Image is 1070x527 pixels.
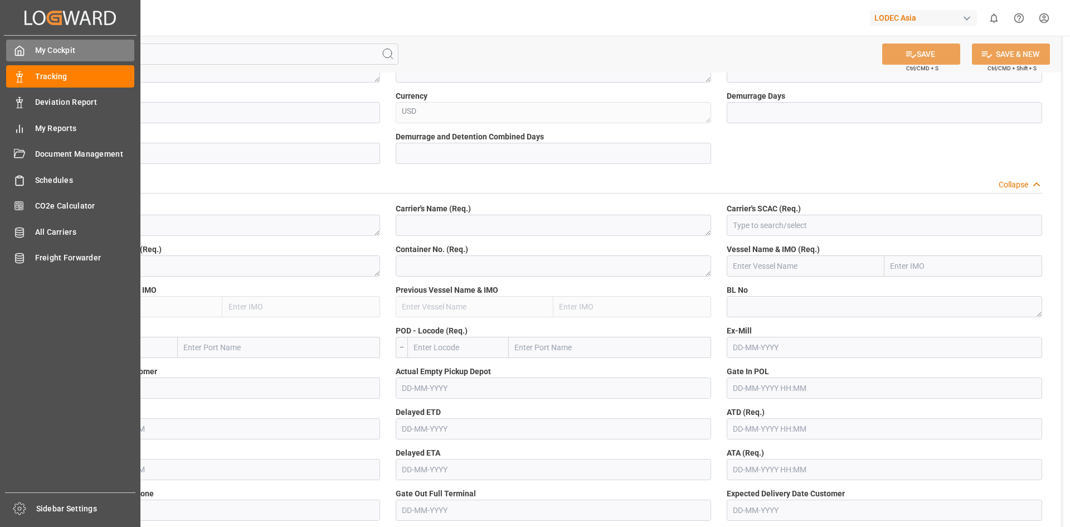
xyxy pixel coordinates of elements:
[6,247,134,269] a: Freight Forwarder
[727,203,801,215] span: Carrier's SCAC (Req.)
[396,284,498,296] span: Previous Vessel Name & IMO
[727,500,1042,521] input: DD-MM-YYYY
[407,337,509,358] input: Enter Locode
[727,244,820,255] span: Vessel Name & IMO (Req.)
[396,378,711,399] input: DD-MM-YYYY
[396,102,711,123] textarea: USD
[35,96,135,108] span: Deviation Report
[396,90,427,102] span: Currency
[727,488,845,500] span: Expected Delivery Date Customer
[6,169,134,191] a: Schedules
[727,284,748,296] span: BL No
[870,10,977,26] div: LODEC Asia
[1006,6,1032,31] button: Help Center
[727,366,769,378] span: Gate In POL
[727,215,1042,236] input: Type to search/select
[727,90,785,102] span: Demurrage Days
[35,148,135,160] span: Document Management
[870,7,981,28] button: LODEC Asia
[727,255,884,277] input: Enter Vessel Name
[222,296,380,317] input: Enter IMO
[6,40,134,61] a: My Cockpit
[396,447,440,459] span: Delayed ETA
[35,123,135,134] span: My Reports
[727,407,765,418] span: ATD (Req.)
[65,459,380,480] input: DD-MM-YYYY HH:MM
[65,296,222,317] input: Enter Vessel Name
[396,203,471,215] span: Carrier's Name (Req.)
[6,65,134,87] a: Tracking
[396,366,491,378] span: Actual Empty Pickup Depot
[6,91,134,113] a: Deviation Report
[727,337,1042,358] input: DD-MM-YYYY
[553,296,711,317] input: Enter IMO
[727,378,1042,399] input: DD-MM-YYYY HH:MM
[396,244,468,255] span: Container No. (Req.)
[999,179,1028,191] div: Collapse
[727,459,1042,480] input: DD-MM-YYYY HH:MM
[727,418,1042,439] input: DD-MM-YYYY HH:MM
[396,337,407,358] div: --
[6,117,134,139] a: My Reports
[396,500,711,521] input: DD-MM-YYYY
[65,378,380,399] input: DD-MM-YYYY
[396,488,476,500] span: Gate Out Full Terminal
[35,175,135,186] span: Schedules
[882,43,960,65] button: SAVE
[727,447,764,459] span: ATA (Req.)
[884,255,1042,277] input: Enter IMO
[509,337,711,358] input: Enter Port Name
[65,500,380,521] input: DD-MM-YYYY
[396,296,553,317] input: Enter Vessel Name
[35,200,135,212] span: CO2e Calculator
[36,503,136,515] span: Sidebar Settings
[972,43,1050,65] button: SAVE & NEW
[396,418,711,439] input: DD-MM-YYYY
[396,131,544,143] span: Demurrage and Detention Combined Days
[906,64,938,72] span: Ctrl/CMD + S
[396,459,711,480] input: DD-MM-YYYY
[35,45,135,56] span: My Cockpit
[727,325,752,337] span: Ex-Mill
[35,252,135,264] span: Freight Forwarder
[981,6,1006,31] button: show 0 new notifications
[35,226,135,238] span: All Carriers
[35,71,135,83] span: Tracking
[178,337,380,358] input: Enter Port Name
[65,418,380,439] input: DD-MM-YYYY HH:MM
[396,325,468,337] span: POD - Locode (Req.)
[396,407,441,418] span: Delayed ETD
[6,143,134,165] a: Document Management
[51,43,398,65] input: Search Fields
[6,221,134,243] a: All Carriers
[988,64,1037,72] span: Ctrl/CMD + Shift + S
[6,195,134,217] a: CO2e Calculator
